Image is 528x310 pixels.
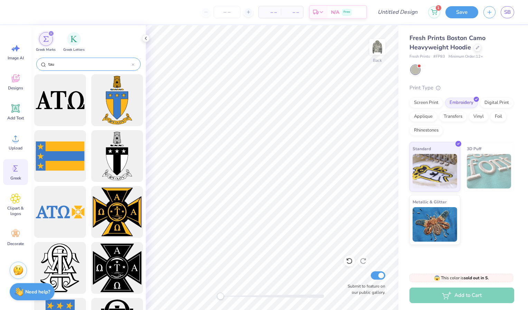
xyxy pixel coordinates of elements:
[8,55,24,61] span: Image AI
[370,40,384,54] img: Back
[48,61,132,68] input: Try "Alpha"
[413,145,431,152] span: Standard
[214,6,241,18] input: – –
[7,115,24,121] span: Add Text
[467,145,481,152] span: 3D Puff
[63,32,85,52] div: filter for Greek Letters
[434,275,440,281] span: 😱
[285,9,299,16] span: – –
[343,10,350,14] span: Free
[445,6,478,18] button: Save
[413,198,447,205] span: Metallic & Glitter
[36,32,56,52] button: filter button
[490,112,507,122] div: Foil
[9,145,22,151] span: Upload
[36,47,56,52] span: Greek Marks
[263,9,277,16] span: – –
[217,293,224,300] div: Accessibility label
[409,84,514,92] div: Print Type
[433,54,445,60] span: # FP83
[439,112,467,122] div: Transfers
[501,6,514,18] a: SB
[4,205,27,216] span: Clipart & logos
[449,54,483,60] span: Minimum Order: 12 +
[445,98,478,108] div: Embroidery
[331,9,339,16] span: N/A
[36,32,56,52] div: filter for Greek Marks
[7,241,24,246] span: Decorate
[409,34,485,51] span: Fresh Prints Boston Camo Heavyweight Hoodie
[413,154,457,188] img: Standard
[409,98,443,108] div: Screen Print
[409,125,443,136] div: Rhinestones
[469,112,488,122] div: Vinyl
[436,5,441,11] span: 1
[467,154,511,188] img: 3D Puff
[10,175,21,181] span: Greek
[25,289,50,295] strong: Need help?
[480,98,513,108] div: Digital Print
[63,32,85,52] button: filter button
[434,275,489,281] span: This color is .
[413,207,457,242] img: Metallic & Glitter
[464,275,488,281] strong: sold out in S
[373,57,382,64] div: Back
[409,112,437,122] div: Applique
[63,47,85,52] span: Greek Letters
[428,6,440,18] button: 1
[344,283,385,296] label: Submit to feature on our public gallery.
[8,85,23,91] span: Designs
[372,5,423,19] input: Untitled Design
[409,54,430,60] span: Fresh Prints
[70,36,77,42] img: Greek Letters Image
[43,36,49,42] img: Greek Marks Image
[504,8,511,16] span: SB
